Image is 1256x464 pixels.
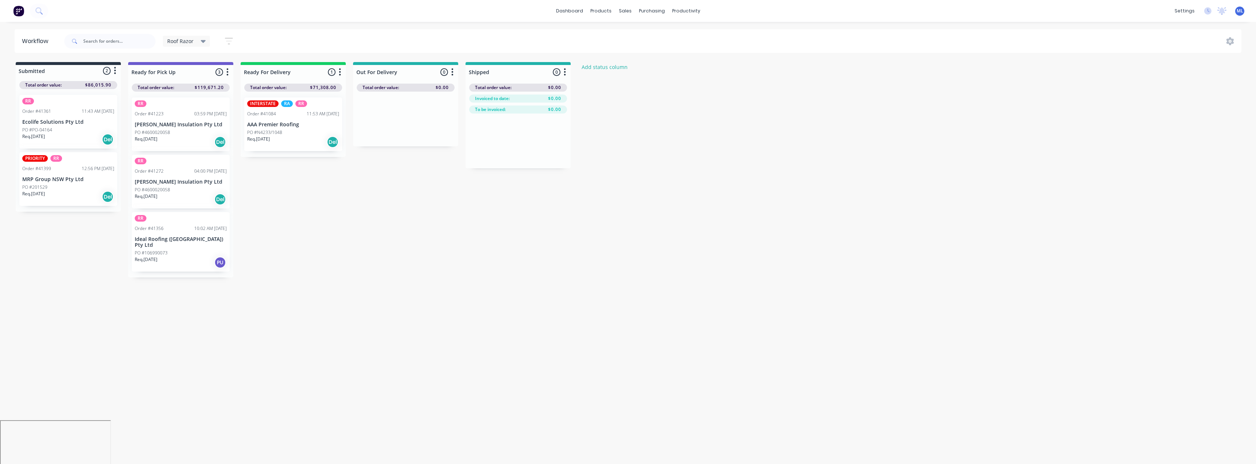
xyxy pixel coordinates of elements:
div: 11:43 AM [DATE] [82,108,114,115]
span: Invoiced to date: [475,95,510,102]
p: PO #PO-04164 [22,127,52,133]
div: RR [135,215,146,222]
span: Total order value: [138,84,174,91]
div: PRIORITY [22,155,48,162]
span: $0.00 [548,84,561,91]
div: RR [22,98,34,104]
div: Order #41356 [135,225,164,232]
div: Order #41399 [22,165,51,172]
button: Add status column [578,62,632,72]
p: PO #106990073 [135,250,168,256]
div: Order #41223 [135,111,164,117]
p: Req. [DATE] [135,193,157,200]
span: Roof Razor [167,37,194,45]
div: RR [295,100,307,107]
div: products [587,5,615,16]
p: PO #201529 [22,184,47,191]
div: RR [135,100,146,107]
div: Order #41084 [247,111,276,117]
p: [PERSON_NAME] Insulation Pty Ltd [135,122,227,128]
div: Order #41272 [135,168,164,175]
p: Ecolife Solutions Pty Ltd [22,119,114,125]
div: Del [214,193,226,205]
div: settings [1171,5,1198,16]
input: Search for orders... [83,34,156,49]
span: $119,671.20 [195,84,224,91]
p: Req. [DATE] [22,133,45,140]
div: Workflow [22,37,52,46]
span: ML [1237,8,1243,14]
div: RA [281,100,293,107]
span: Total order value: [25,82,62,88]
div: RR [50,155,62,162]
div: 04:00 PM [DATE] [194,168,227,175]
p: Req. [DATE] [135,136,157,142]
span: Total order value: [363,84,399,91]
p: Req. [DATE] [247,136,270,142]
div: PU [214,257,226,268]
p: [PERSON_NAME] Insulation Pty Ltd [135,179,227,185]
p: Ideal Roofing ([GEOGRAPHIC_DATA]) Pty Ltd [135,236,227,249]
div: 12:56 PM [DATE] [82,165,114,172]
span: $0.00 [548,106,561,113]
div: Del [214,136,226,148]
div: RROrder #4127204:00 PM [DATE][PERSON_NAME] Insulation Pty LtdPO #4600020058Req.[DATE]Del [132,155,230,208]
div: productivity [669,5,704,16]
div: Del [102,191,114,203]
p: Req. [DATE] [135,256,157,263]
div: sales [615,5,635,16]
span: $0.00 [436,84,449,91]
div: Order #41361 [22,108,51,115]
img: Factory [13,5,24,16]
p: Req. [DATE] [22,191,45,197]
p: AAA Premier Roofing [247,122,339,128]
div: purchasing [635,5,669,16]
div: 03:59 PM [DATE] [194,111,227,117]
div: RR [135,158,146,164]
div: INTERSTATE [247,100,279,107]
span: $71,308.00 [310,84,336,91]
p: PO #4600020058 [135,187,170,193]
p: PO #N4233/1048 [247,129,282,136]
span: To be invoiced: [475,106,506,113]
div: RROrder #4136111:43 AM [DATE]Ecolife Solutions Pty LtdPO #PO-04164Req.[DATE]Del [19,95,117,149]
span: Total order value: [475,84,512,91]
span: $0.00 [548,95,561,102]
div: Del [327,136,338,148]
p: MRP Group NSW Pty Ltd [22,176,114,183]
div: RROrder #4135610:02 AM [DATE]Ideal Roofing ([GEOGRAPHIC_DATA]) Pty LtdPO #106990073Req.[DATE]PU [132,212,230,272]
div: 10:02 AM [DATE] [194,225,227,232]
div: PRIORITYRROrder #4139912:56 PM [DATE]MRP Group NSW Pty LtdPO #201529Req.[DATE]Del [19,152,117,206]
span: $86,015.90 [85,82,111,88]
span: Total order value: [250,84,287,91]
p: PO #4600020058 [135,129,170,136]
div: Del [102,134,114,145]
div: 11:53 AM [DATE] [307,111,339,117]
a: dashboard [552,5,587,16]
div: RROrder #4122303:59 PM [DATE][PERSON_NAME] Insulation Pty LtdPO #4600020058Req.[DATE]Del [132,97,230,151]
div: INTERSTATERARROrder #4108411:53 AM [DATE]AAA Premier RoofingPO #N4233/1048Req.[DATE]Del [244,97,342,151]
